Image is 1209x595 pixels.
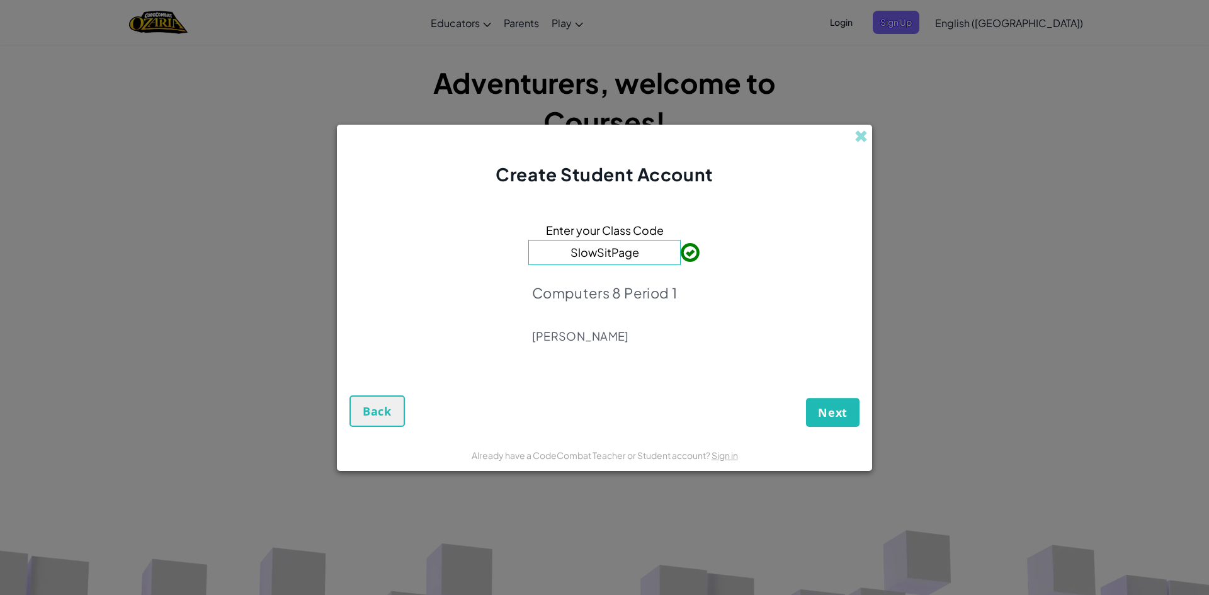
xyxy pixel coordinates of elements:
[496,163,713,185] span: Create Student Account
[349,395,405,427] button: Back
[546,221,664,239] span: Enter your Class Code
[532,284,677,302] p: Computers 8 Period 1
[818,405,848,420] span: Next
[363,404,392,419] span: Back
[532,329,677,344] p: [PERSON_NAME]
[712,450,738,461] a: Sign in
[806,398,860,427] button: Next
[472,450,712,461] span: Already have a CodeCombat Teacher or Student account?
